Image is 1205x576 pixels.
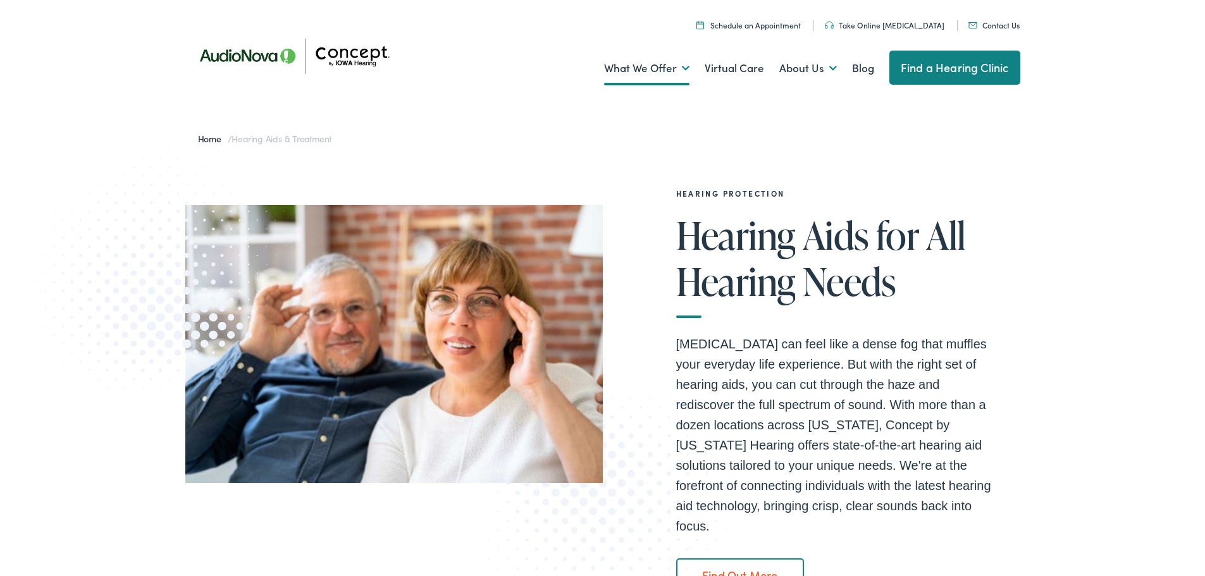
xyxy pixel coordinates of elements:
[676,189,999,198] h2: Hearing Protection
[926,214,965,256] span: All
[825,21,834,29] img: utility icon
[696,21,704,29] img: A calendar icon to schedule an appointment at Concept by Iowa Hearing.
[705,45,764,92] a: Virtual Care
[676,334,999,536] p: [MEDICAL_DATA] can feel like a dense fog that muffles your everyday life experience. But with the...
[604,45,689,92] a: What We Offer
[803,260,896,302] span: Needs
[825,20,944,30] a: Take Online [MEDICAL_DATA]
[676,260,796,302] span: Hearing
[852,45,874,92] a: Blog
[876,214,919,256] span: for
[889,51,1020,85] a: Find a Hearing Clinic
[696,20,801,30] a: Schedule an Appointment
[968,20,1020,30] a: Contact Us
[968,22,977,28] img: utility icon
[676,214,796,256] span: Hearing
[803,214,869,256] span: Aids
[779,45,837,92] a: About Us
